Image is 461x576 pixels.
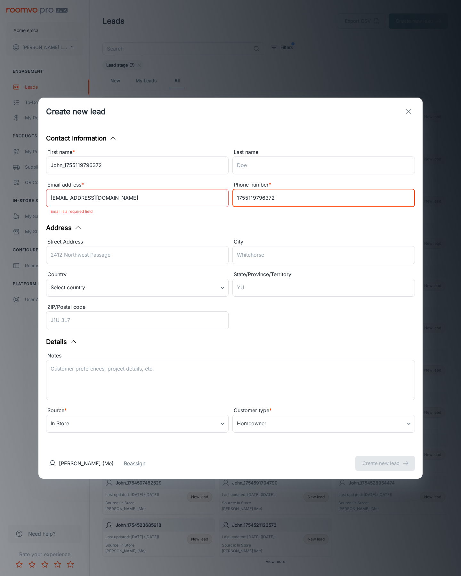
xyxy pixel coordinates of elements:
div: Source [46,406,229,415]
div: Customer type [232,406,415,415]
button: Reassign [124,460,145,467]
div: Homeowner [232,415,415,433]
input: J1U 3L7 [46,311,229,329]
input: Whitehorse [232,246,415,264]
div: ZIP/Postal code [46,303,229,311]
input: YU [232,279,415,297]
input: 2412 Northwest Passage [46,246,229,264]
div: Country [46,270,229,279]
p: [PERSON_NAME] (Me) [59,460,114,467]
h1: Create new lead [46,106,106,117]
div: Phone number [232,181,415,189]
button: exit [402,105,415,118]
div: City [232,238,415,246]
p: Email is a required field [51,208,224,215]
button: Contact Information [46,133,117,143]
div: Select country [46,279,229,297]
div: Street Address [46,238,229,246]
div: First name [46,148,229,156]
input: Doe [232,156,415,174]
button: Details [46,337,77,347]
div: Email address [46,181,229,189]
input: +1 439-123-4567 [232,189,415,207]
input: John [46,156,229,174]
div: Last name [232,148,415,156]
input: myname@example.com [46,189,229,207]
div: State/Province/Territory [232,270,415,279]
button: Address [46,223,82,233]
div: Notes [46,352,415,360]
div: In Store [46,415,229,433]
